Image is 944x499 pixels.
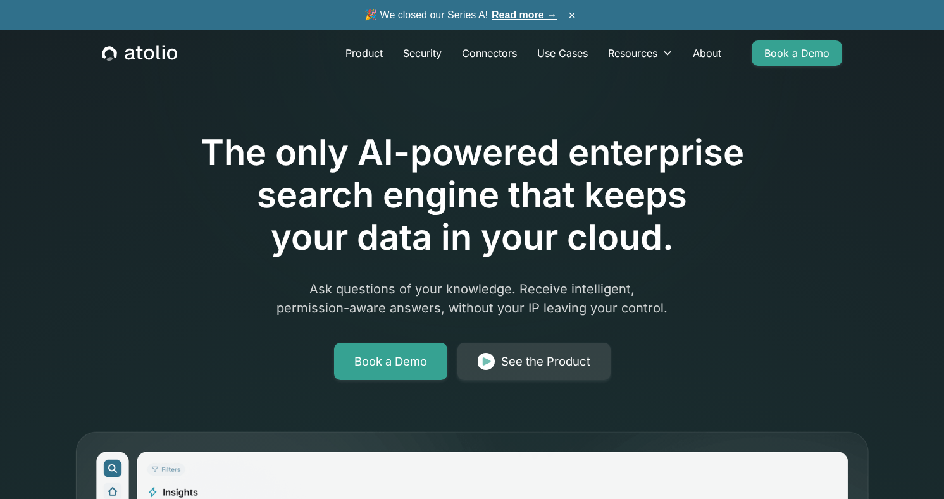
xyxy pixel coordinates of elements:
[102,45,177,61] a: home
[334,343,447,381] a: Book a Demo
[501,353,590,371] div: See the Product
[452,40,527,66] a: Connectors
[683,40,731,66] a: About
[608,46,657,61] div: Resources
[564,8,580,22] button: ×
[752,40,842,66] a: Book a Demo
[457,343,611,381] a: See the Product
[364,8,557,23] span: 🎉 We closed our Series A!
[229,280,715,317] p: Ask questions of your knowledge. Receive intelligent, permission-aware answers, without your IP l...
[148,132,796,259] h1: The only AI-powered enterprise search engine that keeps your data in your cloud.
[393,40,452,66] a: Security
[335,40,393,66] a: Product
[527,40,598,66] a: Use Cases
[598,40,683,66] div: Resources
[492,9,557,20] a: Read more →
